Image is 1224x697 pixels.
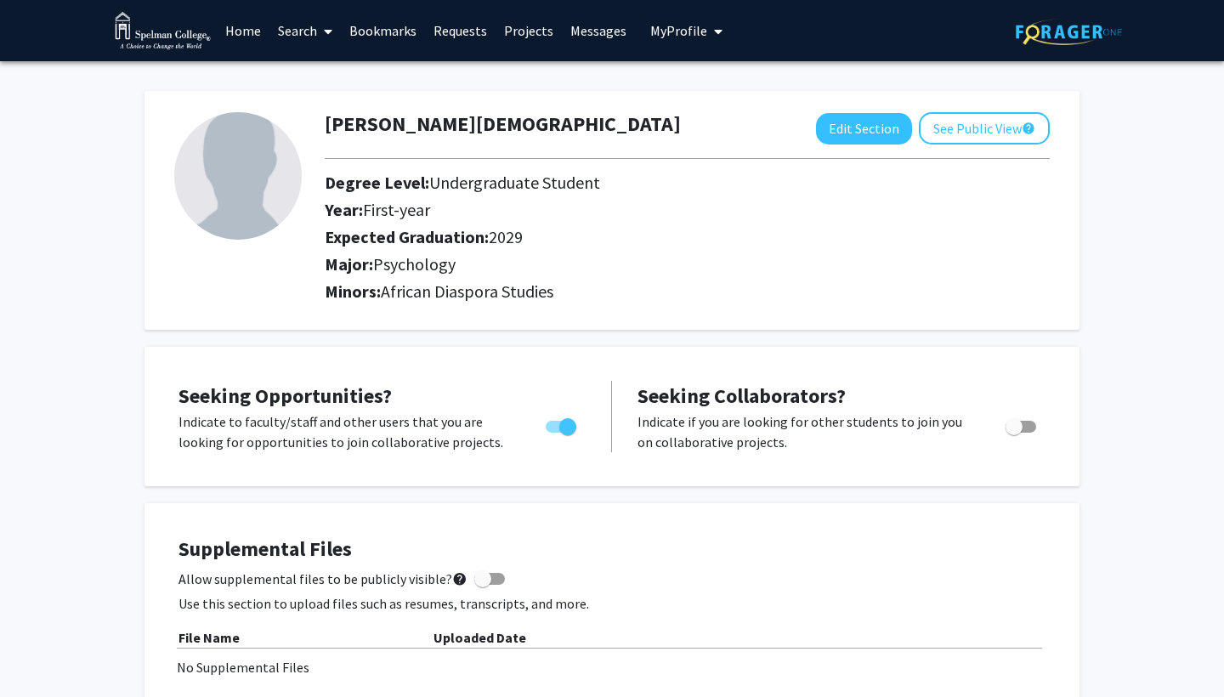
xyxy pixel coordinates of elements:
[325,173,955,193] h2: Degree Level:
[325,281,1050,302] h2: Minors:
[816,113,912,144] button: Edit Section
[999,411,1045,437] div: Toggle
[919,112,1050,144] button: See Public View
[429,172,600,193] span: Undergraduate Student
[425,1,496,60] a: Requests
[174,112,302,240] img: Profile Picture
[650,22,707,39] span: My Profile
[115,12,211,50] img: Spelman College Logo
[452,569,467,589] mat-icon: help
[325,112,681,137] h1: [PERSON_NAME][DEMOGRAPHIC_DATA]
[363,199,430,220] span: First-year
[325,227,955,247] h2: Expected Graduation:
[178,569,467,589] span: Allow supplemental files to be publicly visible?
[1016,19,1122,45] img: ForagerOne Logo
[269,1,341,60] a: Search
[496,1,562,60] a: Projects
[373,253,456,275] span: Psychology
[341,1,425,60] a: Bookmarks
[178,629,240,646] b: File Name
[13,620,72,684] iframe: Chat
[178,593,1045,614] p: Use this section to upload files such as resumes, transcripts, and more.
[325,254,1050,275] h2: Major:
[177,657,1047,677] div: No Supplemental Files
[178,537,1045,562] h4: Supplemental Files
[637,382,846,409] span: Seeking Collaborators?
[178,382,392,409] span: Seeking Opportunities?
[178,411,513,452] p: Indicate to faculty/staff and other users that you are looking for opportunities to join collabor...
[489,226,523,247] span: 2029
[539,411,586,437] div: Toggle
[637,411,973,452] p: Indicate if you are looking for other students to join you on collaborative projects.
[1022,118,1035,139] mat-icon: help
[325,200,955,220] h2: Year:
[381,280,553,302] span: African Diaspora Studies
[217,1,269,60] a: Home
[433,629,526,646] b: Uploaded Date
[562,1,635,60] a: Messages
